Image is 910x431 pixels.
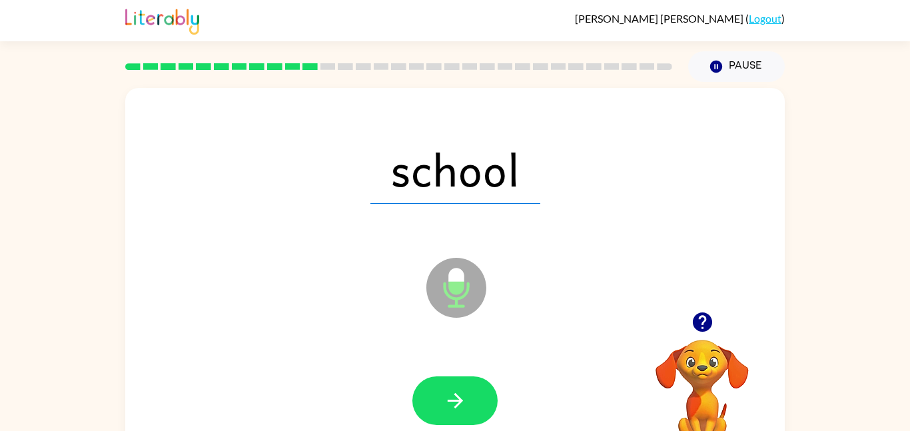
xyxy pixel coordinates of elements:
[370,135,540,204] span: school
[575,12,745,25] span: [PERSON_NAME] [PERSON_NAME]
[125,5,199,35] img: Literably
[688,51,785,82] button: Pause
[749,12,781,25] a: Logout
[575,12,785,25] div: ( )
